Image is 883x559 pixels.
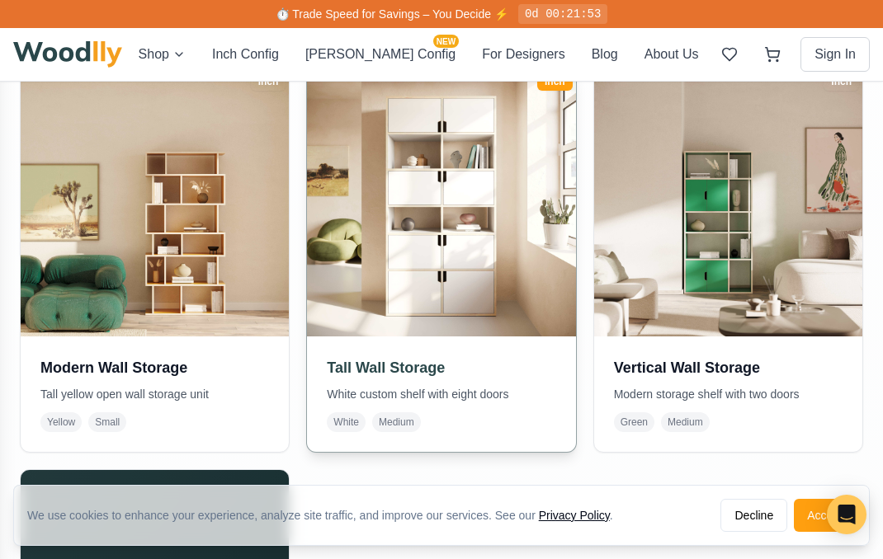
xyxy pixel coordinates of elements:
[537,73,573,91] div: Inch
[139,45,186,64] button: Shop
[614,386,843,402] p: Modern storage shelf with two doors
[40,386,269,402] p: Tall yellow open wall storage unit
[800,37,870,72] button: Sign In
[300,61,583,343] img: Tall Wall Storage
[27,507,626,524] div: We use cookies to enhance your experience, analyze site traffic, and improve our services. See our .
[327,386,555,402] p: White custom shelf with eight doors
[614,412,654,432] span: Green
[794,499,856,532] button: Accept
[40,412,82,432] span: Yellow
[720,499,787,532] button: Decline
[21,68,289,336] img: Modern Wall Storage
[594,68,862,336] img: Vertical Wall Storage
[327,412,366,432] span: White
[276,7,508,21] span: ⏱️ Trade Speed for Savings – You Decide ⚡
[433,35,459,48] span: NEW
[824,73,859,91] div: Inch
[372,412,421,432] span: Medium
[327,356,555,379] h3: Tall Wall Storage
[592,45,618,64] button: Blog
[251,73,286,91] div: Inch
[305,45,456,64] button: [PERSON_NAME] ConfigNEW
[212,45,279,64] button: Inch Config
[661,412,710,432] span: Medium
[518,4,607,24] div: 0d 00:21:53
[482,45,564,64] button: For Designers
[827,495,866,534] div: Open Intercom Messenger
[40,356,269,379] h3: Modern Wall Storage
[614,356,843,379] h3: Vertical Wall Storage
[13,41,122,68] img: Woodlly
[88,412,126,432] span: Small
[539,509,610,522] a: Privacy Policy
[645,45,699,64] button: About Us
